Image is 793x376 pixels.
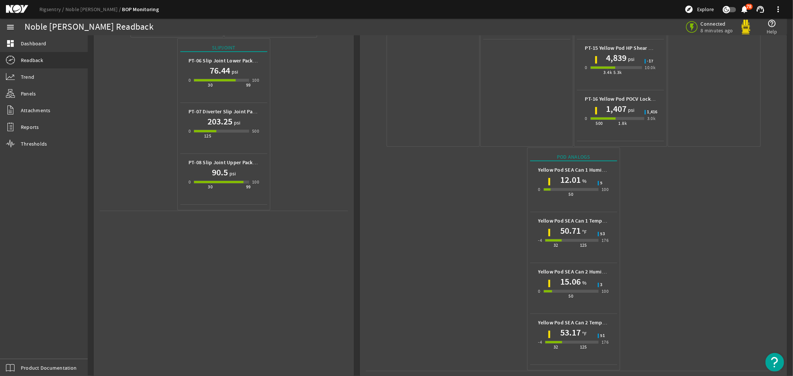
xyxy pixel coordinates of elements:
[600,232,605,236] span: 53
[21,364,77,372] span: Product Documentation
[65,6,122,13] a: Noble [PERSON_NAME]
[21,40,46,47] span: Dashboard
[581,330,587,337] span: °F
[538,166,611,174] b: Yellow Pod SEA Can 1 Humidity
[252,178,259,186] div: 100
[738,20,753,35] img: Yellowpod.svg
[180,44,267,52] div: Slipjoint
[6,23,15,32] mat-icon: menu
[188,57,287,64] b: PT-06 Slip Joint Lower Packer Air Pressure
[246,183,251,191] div: 99
[538,288,541,295] div: 0
[756,5,765,14] mat-icon: support_agent
[538,217,619,224] b: Yellow Pod SEA Can 1 Temperature
[21,123,39,131] span: Reports
[626,106,635,114] span: psi
[681,3,717,15] button: Explore
[560,327,581,338] h1: 53.17
[560,225,581,237] h1: 50.71
[230,68,238,75] span: psi
[600,181,603,185] span: 5
[188,108,307,115] b: PT-07 Diverter Slip Joint Packer Hydraulic Pressure
[606,52,626,64] h1: 4,839
[21,140,47,148] span: Thresholds
[246,81,251,89] div: 99
[560,276,581,288] h1: 15.06
[619,120,627,127] div: 1.8k
[647,59,654,64] span: -17
[767,28,777,35] span: Help
[21,73,34,81] span: Trend
[647,115,656,122] div: 3.0k
[581,177,587,185] span: %
[560,174,581,186] h1: 12.01
[228,170,236,177] span: psi
[188,159,287,166] b: PT-08 Slip Joint Upper Packer Air Pressure
[208,183,213,191] div: 30
[741,6,748,13] button: 78
[252,127,259,135] div: 500
[210,65,230,77] h1: 76.44
[25,23,154,31] div: Noble [PERSON_NAME] Readback
[538,237,542,244] div: -4
[769,0,787,18] button: more_vert
[585,115,587,122] div: 0
[585,95,672,103] b: PT-16 Yellow Pod POCV Lock Pressure
[188,178,191,186] div: 0
[645,64,656,71] div: 10.0k
[701,27,733,34] span: 8 minutes ago
[554,242,558,249] div: 32
[602,186,609,193] div: 100
[581,228,587,236] span: °F
[765,353,784,372] button: Open Resource Center
[581,279,587,286] span: %
[626,55,635,63] span: psi
[6,39,15,48] mat-icon: dashboard
[252,77,259,84] div: 100
[208,81,213,89] div: 30
[600,283,603,287] span: 3
[538,268,611,275] b: Yellow Pod SEA Can 2 Humidity
[530,153,617,161] div: Pod Analogs
[740,5,749,14] mat-icon: notifications
[232,119,241,126] span: psi
[569,292,574,300] div: 50
[21,107,51,114] span: Attachments
[538,186,541,193] div: 0
[538,319,619,326] b: Yellow Pod SEA Can 2 Temperature
[207,116,232,127] h1: 203.25
[697,6,714,13] span: Explore
[21,56,43,64] span: Readback
[122,6,159,13] a: BOP Monitoring
[647,110,658,114] span: 1,416
[606,103,626,115] h1: 1,407
[569,191,574,198] div: 50
[684,5,693,14] mat-icon: explore
[538,338,542,346] div: -4
[596,120,603,127] div: 500
[701,20,733,27] span: Connected
[212,166,228,178] h1: 90.5
[585,64,587,71] div: 0
[604,69,612,76] div: 3.4k
[580,242,587,249] div: 125
[602,288,609,295] div: 100
[21,90,36,97] span: Panels
[600,334,605,338] span: 51
[602,338,609,346] div: 176
[585,45,680,52] b: PT-15 Yellow Pod HP Shear Ram Pressure
[188,77,191,84] div: 0
[613,69,622,76] div: 5.3k
[768,19,777,28] mat-icon: help_outline
[39,6,65,13] a: Rigsentry
[602,237,609,244] div: 176
[554,343,558,351] div: 32
[188,127,191,135] div: 0
[204,132,211,140] div: 125
[580,343,587,351] div: 125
